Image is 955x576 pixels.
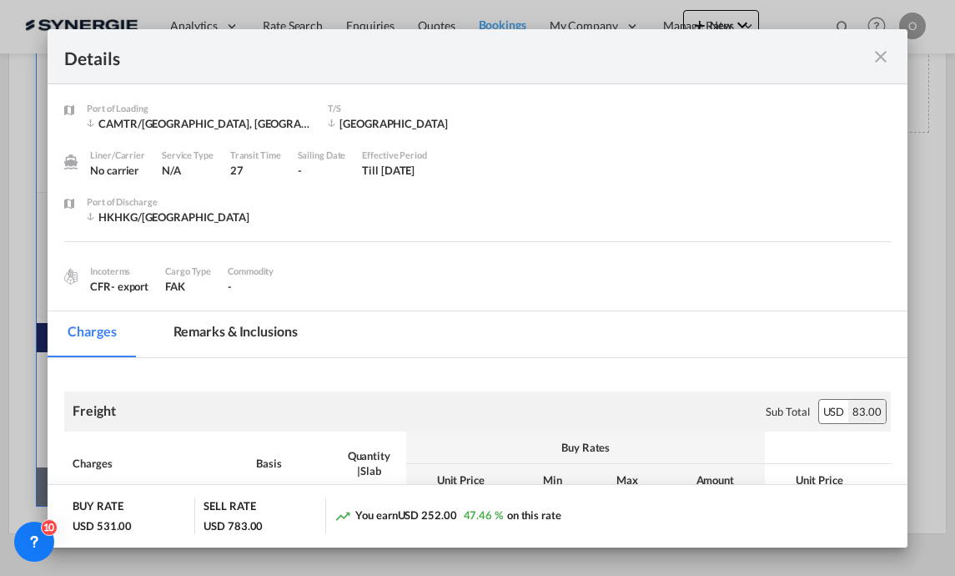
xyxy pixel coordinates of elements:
md-icon: icon-trending-up [334,508,351,524]
div: No carrier [90,163,145,178]
span: - [228,280,232,293]
span: USD 252.00 [398,508,457,522]
div: Details [64,46,807,67]
img: cargo.png [62,267,80,285]
div: Till 10 Oct 2025 [362,163,415,178]
div: Freight [73,402,115,420]
div: T/S [328,101,461,116]
th: Min [515,464,590,497]
div: You earn on this rate [334,508,560,525]
div: HKHKG/Hong Kong [87,210,249,225]
div: Port of Discharge [87,195,249,210]
div: CFR [90,279,148,294]
div: Quantity | Slab [339,448,398,478]
div: Charges [73,456,239,471]
div: CAMTR/Montreal, QC [87,116,311,131]
div: Sailing Date [298,148,346,163]
div: USD 783.00 [204,518,263,533]
span: 47.46 % [464,508,503,522]
th: Unit Price [765,464,873,497]
md-icon: icon-close fg-AAA8AD m-0 cursor [871,47,891,67]
div: Cargo Type [165,264,211,279]
th: Max [590,464,665,497]
div: Buy Rates [415,440,756,455]
th: Amount [665,464,765,497]
div: 83.00 [848,400,886,423]
div: Commodity [228,264,274,279]
div: Liner/Carrier [90,148,145,163]
div: Effective Period [362,148,426,163]
div: Incoterms [90,264,148,279]
div: Transit Time [230,148,281,163]
div: Service Type [162,148,214,163]
div: Basis [256,456,323,471]
div: SELL RATE [204,498,255,518]
div: BUY RATE [73,498,123,518]
div: FAK [165,279,211,294]
md-pagination-wrapper: Use the left and right arrow keys to navigate between tabs [48,311,334,357]
div: 27 [230,163,281,178]
span: N/A [162,164,181,177]
th: Unit Price [406,464,515,497]
div: VANCOUVER [328,116,461,131]
div: USD 531.00 [73,518,132,533]
iframe: Chat [13,488,71,551]
div: Port of Loading [87,101,311,116]
div: - [298,163,346,178]
md-tab-item: Charges [48,311,136,357]
th: Min [873,464,948,497]
div: - export [111,279,148,294]
md-dialog: Port of ... [48,29,907,548]
div: USD [819,400,849,423]
div: Sub Total [766,404,809,419]
md-tab-item: Remarks & Inclusions [153,311,318,357]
